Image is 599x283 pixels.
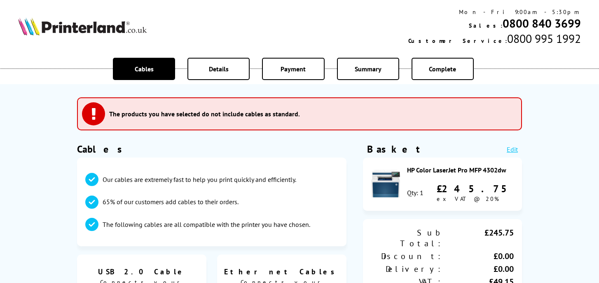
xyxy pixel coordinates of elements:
div: Basket [367,143,421,156]
div: £0.00 [442,264,514,274]
p: 65% of our customers add cables to their orders. [103,197,239,206]
div: Discount: [371,251,442,262]
span: 0800 995 1992 [507,31,581,46]
div: Mon - Fri 9:00am - 5:30pm [408,8,581,16]
span: Cables [135,65,154,73]
span: Sales: [469,22,503,29]
div: £245.75 [437,182,514,195]
span: Complete [429,65,456,73]
div: Sub Total: [371,227,442,249]
span: USB 2.0 Cable [83,267,200,276]
span: Customer Service: [408,37,507,45]
div: £245.75 [442,227,514,249]
img: HP Color LaserJet Pro MFP 4302dw [371,169,400,198]
a: Edit [507,145,518,153]
div: Qty: 1 [407,189,424,197]
a: 0800 840 3699 [503,16,581,31]
span: ex VAT @ 20% [437,195,499,203]
span: Summary [355,65,381,73]
div: Delivery: [371,264,442,274]
p: The following cables are all compatible with the printer you have chosen. [103,220,310,229]
span: Payment [281,65,306,73]
span: Ethernet Cables [223,267,340,276]
h1: Cables [77,143,346,156]
div: HP Color LaserJet Pro MFP 4302dw [407,166,514,174]
h3: The products you have selected do not include cables as standard. [109,110,300,118]
img: Printerland Logo [18,17,147,35]
div: £0.00 [442,251,514,262]
p: Our cables are extremely fast to help you print quickly and efficiently. [103,175,296,184]
span: Details [209,65,229,73]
